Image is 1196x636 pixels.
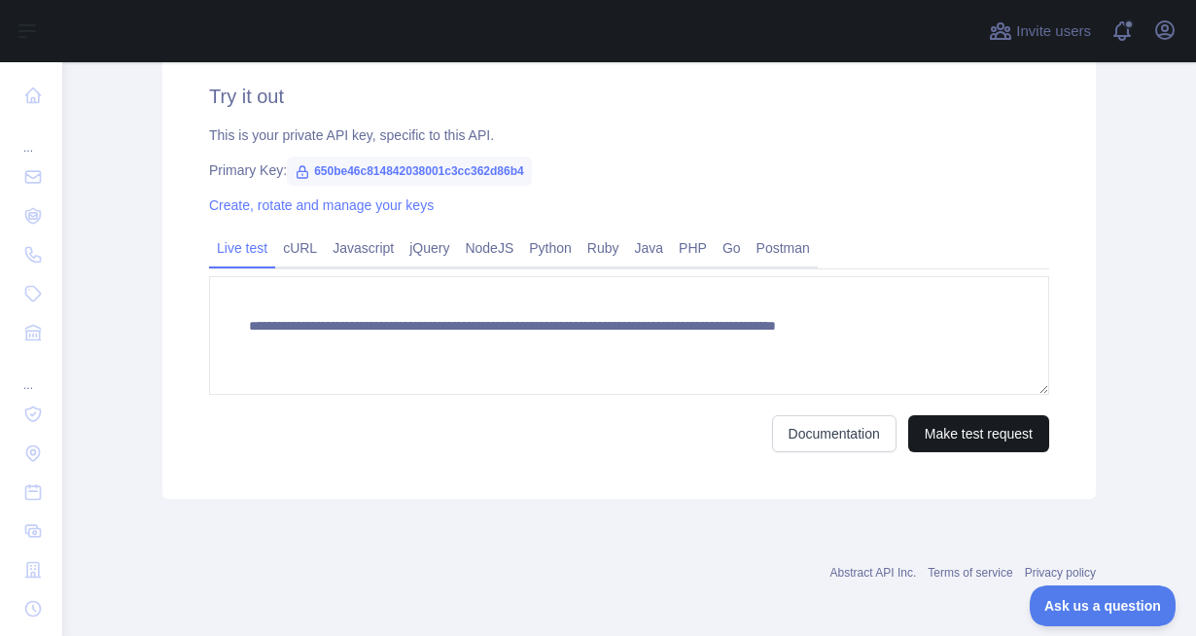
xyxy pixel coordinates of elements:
a: Documentation [772,415,897,452]
div: Primary Key: [209,160,1049,180]
button: Invite users [985,16,1095,47]
button: Make test request [908,415,1049,452]
a: Terms of service [928,566,1012,580]
h2: Try it out [209,83,1049,110]
a: Abstract API Inc. [830,566,917,580]
a: Create, rotate and manage your keys [209,197,434,213]
div: This is your private API key, specific to this API. [209,125,1049,145]
a: Live test [209,232,275,264]
a: Java [627,232,672,264]
a: Postman [749,232,818,264]
a: Python [521,232,580,264]
iframe: Toggle Customer Support [1030,585,1177,626]
a: PHP [671,232,715,264]
span: 650be46c814842038001c3cc362d86b4 [287,157,532,186]
a: Go [715,232,749,264]
a: NodeJS [457,232,521,264]
div: ... [16,117,47,156]
div: ... [16,354,47,393]
span: Invite users [1016,20,1091,43]
a: Javascript [325,232,402,264]
a: Privacy policy [1025,566,1096,580]
a: Ruby [580,232,627,264]
a: cURL [275,232,325,264]
a: jQuery [402,232,457,264]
